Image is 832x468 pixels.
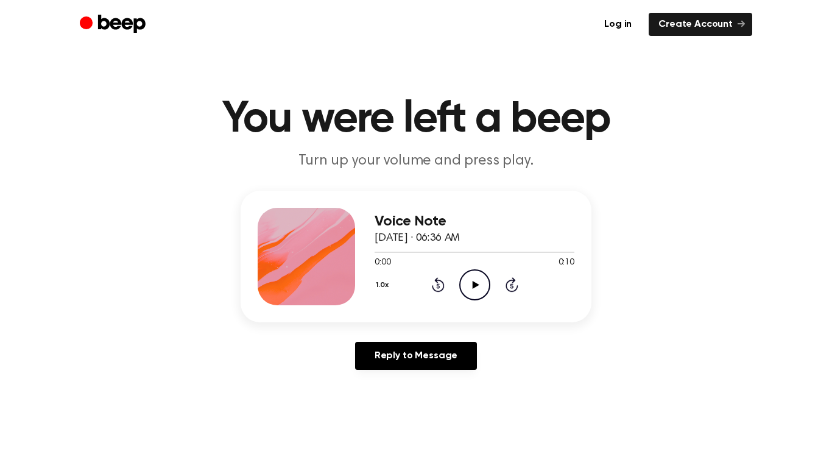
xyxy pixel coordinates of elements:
a: Create Account [649,13,752,36]
h3: Voice Note [375,213,574,230]
p: Turn up your volume and press play. [182,151,650,171]
a: Reply to Message [355,342,477,370]
span: 0:00 [375,257,390,269]
a: Log in [594,13,641,36]
h1: You were left a beep [104,97,728,141]
span: 0:10 [559,257,574,269]
button: 1.0x [375,275,393,296]
span: [DATE] · 06:36 AM [375,233,460,244]
a: Beep [80,13,149,37]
